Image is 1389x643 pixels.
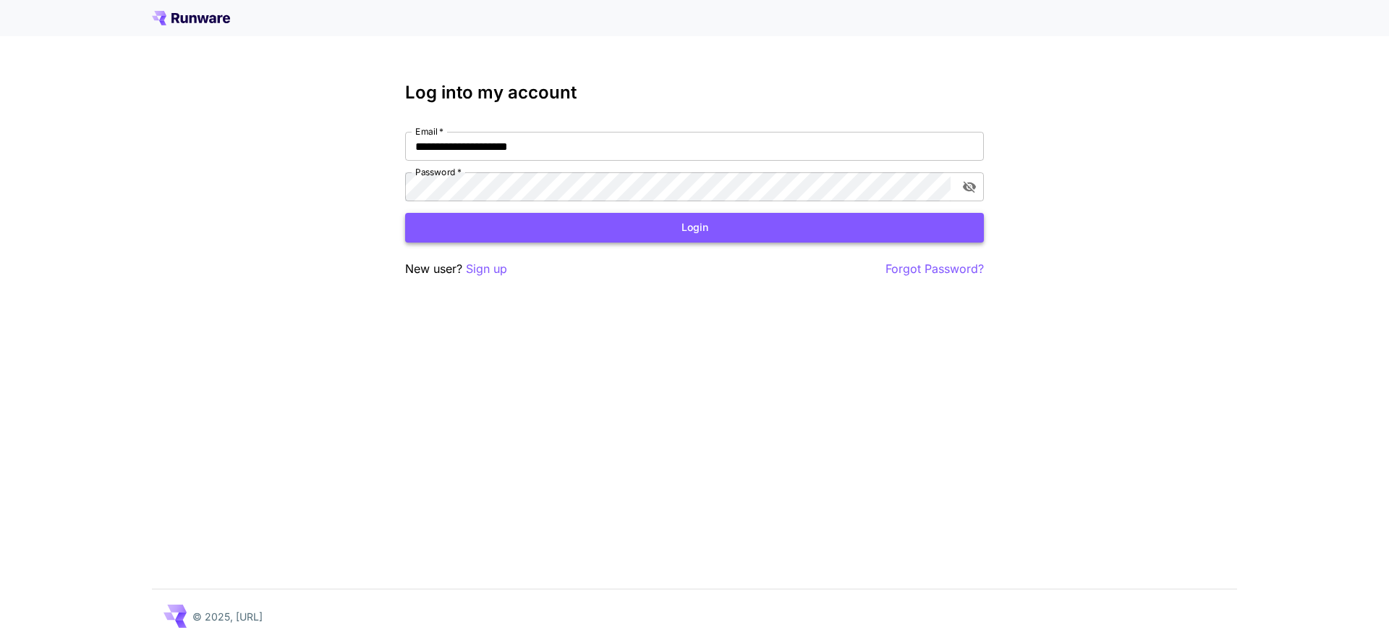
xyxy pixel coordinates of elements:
[885,260,984,278] button: Forgot Password?
[415,125,443,138] label: Email
[405,260,507,278] p: New user?
[956,174,982,200] button: toggle password visibility
[415,166,462,178] label: Password
[405,83,984,103] h3: Log into my account
[466,260,507,278] button: Sign up
[405,213,984,243] button: Login
[192,609,263,624] p: © 2025, [URL]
